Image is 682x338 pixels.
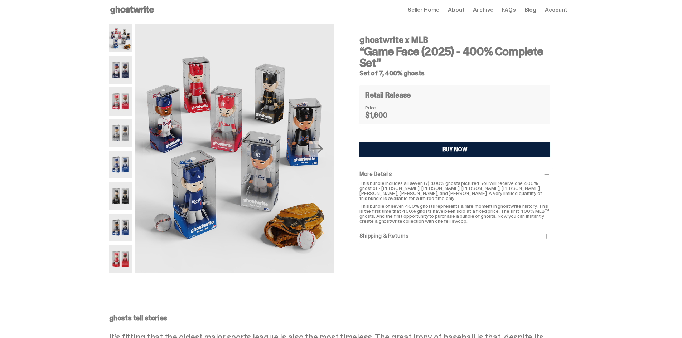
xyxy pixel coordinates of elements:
[524,7,536,13] a: Blog
[109,182,132,210] img: 06-ghostwrite-mlb-game-face-complete-set-paul-skenes.png
[109,119,132,147] img: 04-ghostwrite-mlb-game-face-complete-set-aaron-judge.png
[359,46,550,69] h3: “Game Face (2025) - 400% Complete Set”
[109,87,132,115] img: 03-ghostwrite-mlb-game-face-complete-set-bryce-harper.png
[408,7,439,13] a: Seller Home
[359,70,550,77] h5: Set of 7, 400% ghosts
[109,56,132,84] img: 02-ghostwrite-mlb-game-face-complete-set-ronald-acuna-jr.png
[109,214,132,241] img: 07-ghostwrite-mlb-game-face-complete-set-juan-soto.png
[473,7,493,13] a: Archive
[309,141,325,157] button: Next
[359,232,550,240] div: Shipping & Returns
[365,92,411,99] h4: Retail Release
[109,24,132,52] img: 01-ghostwrite-mlb-game-face-complete-set.png
[502,7,516,13] a: FAQs
[448,7,464,13] a: About
[359,142,550,157] button: BUY NOW
[135,24,334,273] img: 01-ghostwrite-mlb-game-face-complete-set.png
[359,181,550,201] p: This bundle includes all seven (7) 400% ghosts pictured. You will receive one 400% ghost of - [PE...
[365,112,401,119] dd: $1,600
[109,151,132,178] img: 05-ghostwrite-mlb-game-face-complete-set-shohei-ohtani.png
[359,204,550,224] p: This bundle of seven 400% ghosts represents a rare moment in ghostwrite history. This is the firs...
[442,147,468,152] div: BUY NOW
[359,170,392,178] span: More Details
[545,7,567,13] a: Account
[109,314,567,322] p: ghosts tell stories
[359,36,550,44] h4: ghostwrite x MLB
[109,245,132,273] img: 08-ghostwrite-mlb-game-face-complete-set-mike-trout.png
[365,105,401,110] dt: Price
